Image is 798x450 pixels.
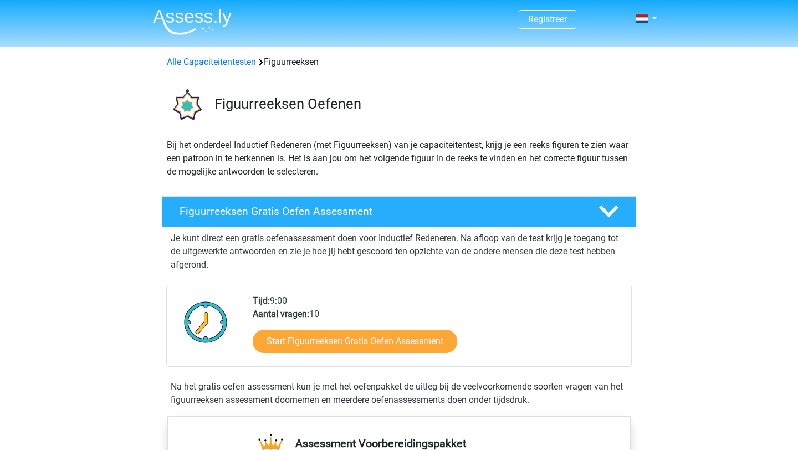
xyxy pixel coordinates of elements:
div: 9:00 10 [244,294,631,366]
a: Start Figuurreeksen Gratis Oefen Assessment [253,330,457,353]
b: Aantal vragen: [253,309,309,319]
div: Na het gratis oefen assessment kun je met het oefenpakket de uitleg bij de veelvoorkomende soorte... [166,380,632,407]
p: Bij het onderdeel Inductief Redeneren (met Figuurreeksen) van je capaciteitentest, krijg je een r... [167,139,631,178]
a: Figuurreeksen Gratis Oefen Assessment [157,196,641,227]
div: Figuurreeksen [162,55,636,69]
b: Tijd: [253,295,270,306]
a: Registreer [528,14,567,24]
img: Assessly [153,9,232,35]
a: Alle Capaciteitentesten [167,57,256,67]
p: Je kunt direct een gratis oefenassessment doen voor Inductief Redeneren. Na afloop van de test kr... [171,232,627,272]
img: figuurreeksen [162,82,209,129]
img: Klok [178,294,234,350]
h4: Figuurreeksen Gratis Oefen Assessment [180,205,581,218]
h3: Figuurreeksen Oefenen [214,95,627,113]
